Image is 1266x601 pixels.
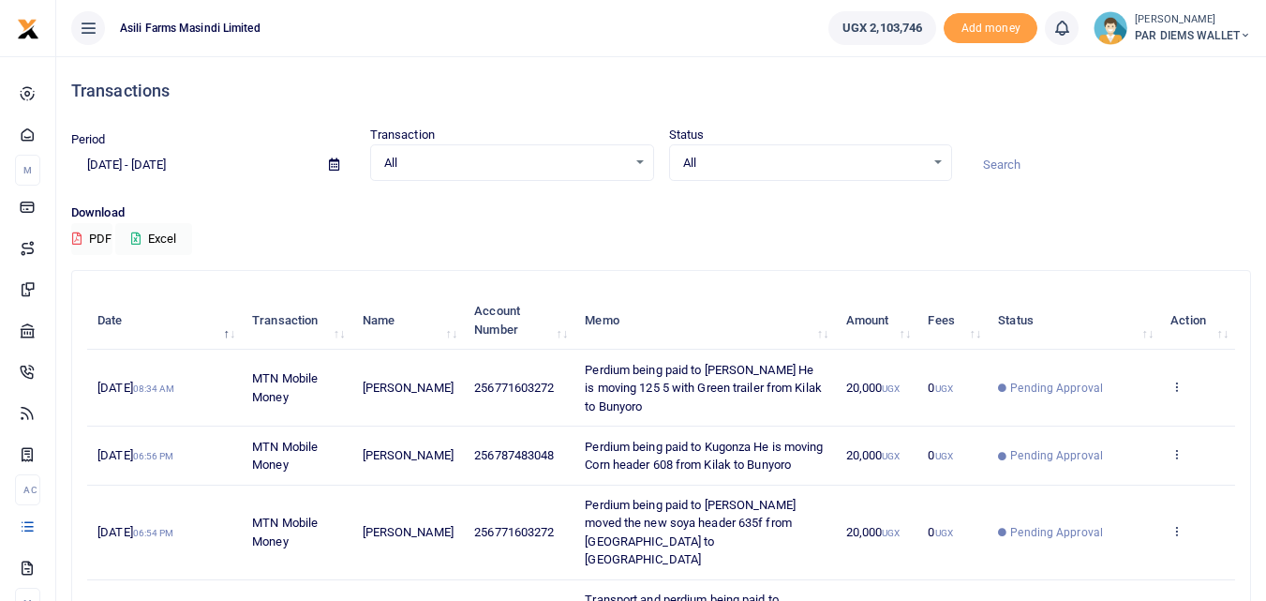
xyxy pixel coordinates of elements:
span: Perdium being paid to [PERSON_NAME] He is moving 125 5 with Green trailer from Kilak to Bunyoro [585,363,822,413]
small: [PERSON_NAME] [1135,12,1251,28]
th: Action: activate to sort column ascending [1160,292,1235,350]
span: 0 [928,381,952,395]
span: Pending Approval [1010,447,1103,464]
span: Perdium being paid to [PERSON_NAME] moved the new soya header 635f from [GEOGRAPHIC_DATA] to [GEO... [585,498,796,567]
span: 20,000 [846,381,901,395]
th: Amount: activate to sort column ascending [835,292,917,350]
label: Period [71,130,106,149]
label: Transaction [370,126,435,144]
th: Memo: activate to sort column ascending [574,292,835,350]
small: UGX [882,383,900,394]
small: UGX [935,383,953,394]
th: Account Number: activate to sort column ascending [464,292,574,350]
small: 06:56 PM [133,451,174,461]
span: [DATE] [97,381,174,395]
span: 20,000 [846,525,901,539]
span: All [384,154,627,173]
small: UGX [935,451,953,461]
small: 08:34 AM [133,383,175,394]
span: All [683,154,926,173]
label: Status [669,126,705,144]
img: profile-user [1094,11,1127,45]
span: 256771603272 [474,381,554,395]
input: select period [71,149,314,181]
small: 06:54 PM [133,528,174,538]
span: 0 [928,525,952,539]
span: 256771603272 [474,525,554,539]
small: UGX [935,528,953,538]
span: PAR DIEMS WALLET [1135,27,1251,44]
span: [DATE] [97,525,173,539]
li: M [15,155,40,186]
span: UGX 2,103,746 [842,19,922,38]
a: UGX 2,103,746 [828,11,936,45]
span: 20,000 [846,448,901,462]
li: Ac [15,474,40,505]
th: Fees: activate to sort column ascending [917,292,988,350]
p: Download [71,203,1251,223]
span: Pending Approval [1010,524,1103,541]
button: Excel [115,223,192,255]
span: MTN Mobile Money [252,440,318,473]
span: Pending Approval [1010,380,1103,397]
span: [PERSON_NAME] [363,381,454,395]
li: Wallet ballance [821,11,944,45]
span: [PERSON_NAME] [363,525,454,539]
th: Transaction: activate to sort column ascending [242,292,351,350]
span: 256787483048 [474,448,554,462]
span: MTN Mobile Money [252,516,318,548]
a: logo-small logo-large logo-large [17,21,39,35]
small: UGX [882,528,900,538]
span: [PERSON_NAME] [363,448,454,462]
small: UGX [882,451,900,461]
th: Date: activate to sort column descending [87,292,242,350]
span: Add money [944,13,1037,44]
input: Search [967,149,1251,181]
span: 0 [928,448,952,462]
span: Asili Farms Masindi Limited [112,20,268,37]
img: logo-small [17,18,39,40]
th: Name: activate to sort column ascending [351,292,464,350]
li: Toup your wallet [944,13,1037,44]
th: Status: activate to sort column ascending [988,292,1160,350]
button: PDF [71,223,112,255]
span: Perdium being paid to Kugonza He is moving Corn header 608 from Kilak to Bunyoro [585,440,823,473]
h4: Transactions [71,81,1251,101]
span: [DATE] [97,448,173,462]
a: Add money [944,20,1037,34]
span: MTN Mobile Money [252,371,318,404]
a: profile-user [PERSON_NAME] PAR DIEMS WALLET [1094,11,1251,45]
